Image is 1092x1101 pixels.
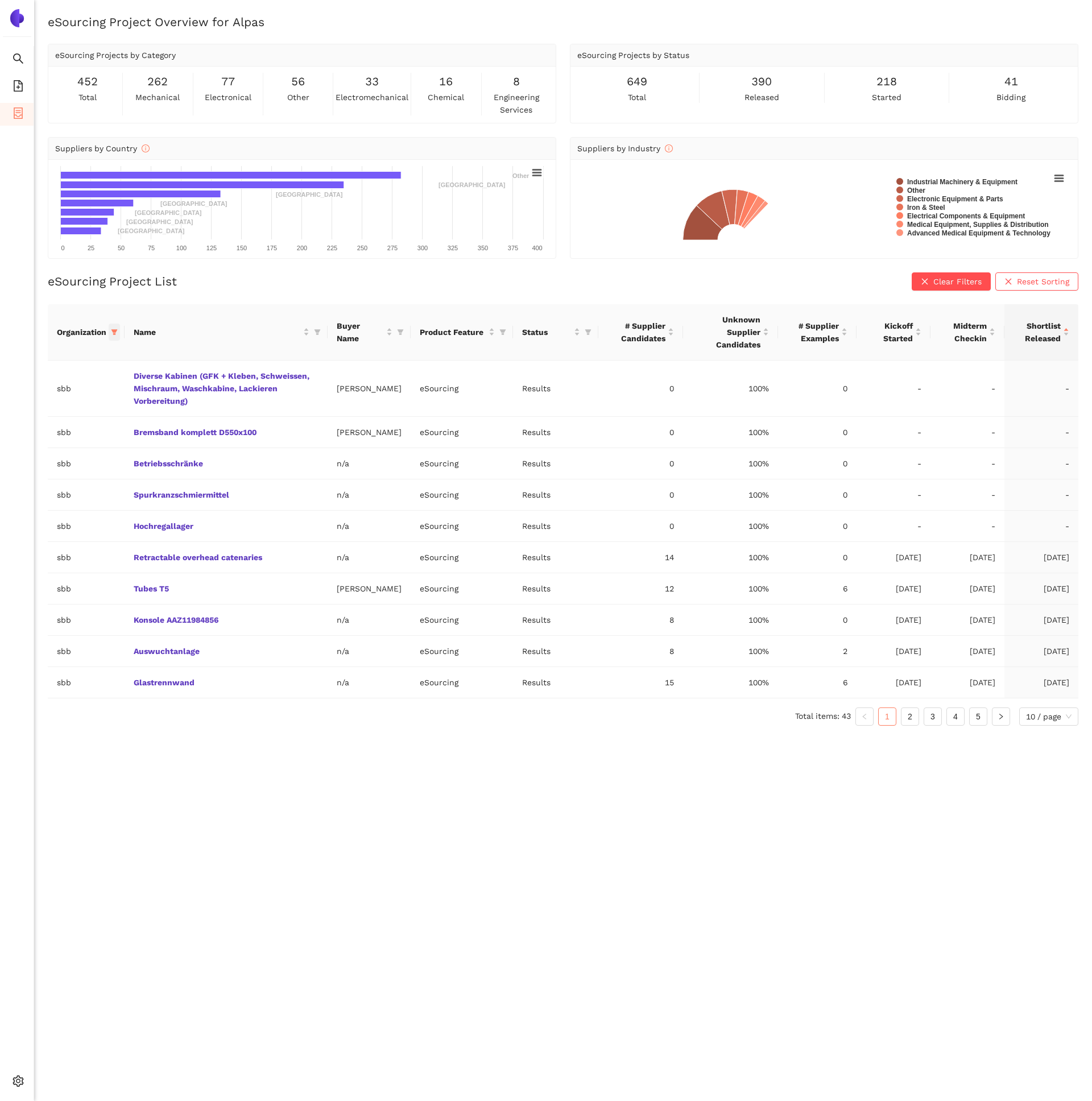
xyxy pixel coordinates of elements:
[48,605,125,636] td: sbb
[513,304,598,361] th: this column's title is Status,this column is sortable
[328,542,411,573] td: n/a
[1004,511,1078,542] td: -
[857,511,930,542] td: -
[267,245,277,251] text: 175
[328,448,411,479] td: n/a
[879,708,896,725] a: 1
[499,329,506,336] span: filter
[901,707,919,726] li: 2
[778,605,857,636] td: 0
[751,73,772,90] span: 390
[48,361,125,417] td: sbb
[411,361,513,417] td: eSourcing
[57,326,106,338] span: Organization
[77,73,98,90] span: 452
[683,573,778,605] td: 100%
[665,144,673,152] span: info-circle
[995,272,1078,291] button: closeReset Sorting
[1004,636,1078,667] td: [DATE]
[1004,73,1018,90] span: 41
[532,245,542,251] text: 400
[930,636,1004,667] td: [DATE]
[940,320,987,345] span: Midterm Checkin
[683,361,778,417] td: 100%
[513,573,598,605] td: Results
[598,417,683,448] td: 0
[328,479,411,511] td: n/a
[513,479,598,511] td: Results
[513,417,598,448] td: Results
[61,245,64,251] text: 0
[1026,708,1072,725] span: 10 / page
[48,417,125,448] td: sbb
[907,195,1003,203] text: Electronic Equipment & Parts
[13,76,24,99] span: file-add
[522,326,572,338] span: Status
[778,573,857,605] td: 6
[411,511,513,542] td: eSourcing
[778,304,857,361] th: this column's title is # Supplier Examples,this column is sortable
[598,361,683,417] td: 0
[683,479,778,511] td: 100%
[857,479,930,511] td: -
[327,245,337,251] text: 225
[857,667,930,698] td: [DATE]
[907,212,1025,220] text: Electrical Components & Equipment
[861,713,868,720] span: left
[607,320,665,345] span: # Supplier Candidates
[970,708,987,725] a: 5
[387,245,398,251] text: 275
[411,573,513,605] td: eSourcing
[683,667,778,698] td: 100%
[855,707,874,726] button: left
[237,245,247,251] text: 150
[598,605,683,636] td: 8
[598,448,683,479] td: 0
[297,245,307,251] text: 200
[48,479,125,511] td: sbb
[683,417,778,448] td: 100%
[912,272,991,291] button: closeClear Filters
[135,209,202,216] text: [GEOGRAPHIC_DATA]
[907,229,1050,237] text: Advanced Medical Equipment & Technology
[205,91,251,104] span: electronical
[513,636,598,667] td: Results
[857,304,930,361] th: this column's title is Kickoff Started,this column is sortable
[876,73,897,90] span: 218
[1004,542,1078,573] td: [DATE]
[411,605,513,636] td: eSourcing
[411,636,513,667] td: eSourcing
[930,479,1004,511] td: -
[411,417,513,448] td: eSourcing
[598,573,683,605] td: 12
[857,636,930,667] td: [DATE]
[795,707,851,726] li: Total items: 43
[160,200,227,207] text: [GEOGRAPHIC_DATA]
[478,245,488,251] text: 350
[778,361,857,417] td: 0
[513,448,598,479] td: Results
[328,573,411,605] td: [PERSON_NAME]
[857,361,930,417] td: -
[78,91,97,104] span: total
[508,245,518,251] text: 375
[907,178,1017,186] text: Industrial Machinery & Equipment
[328,605,411,636] td: n/a
[778,479,857,511] td: 0
[930,667,1004,698] td: [DATE]
[855,707,874,726] li: Previous Page
[336,91,408,104] span: electromechanical
[142,144,150,152] span: info-circle
[448,245,458,251] text: 325
[8,9,26,27] img: Logo
[930,448,1004,479] td: -
[857,605,930,636] td: [DATE]
[135,91,180,104] span: mechanical
[946,707,965,726] li: 4
[48,667,125,698] td: sbb
[48,511,125,542] td: sbb
[872,91,901,104] span: started
[328,667,411,698] td: n/a
[395,317,406,347] span: filter
[598,304,683,361] th: this column's title is # Supplier Candidates,this column is sortable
